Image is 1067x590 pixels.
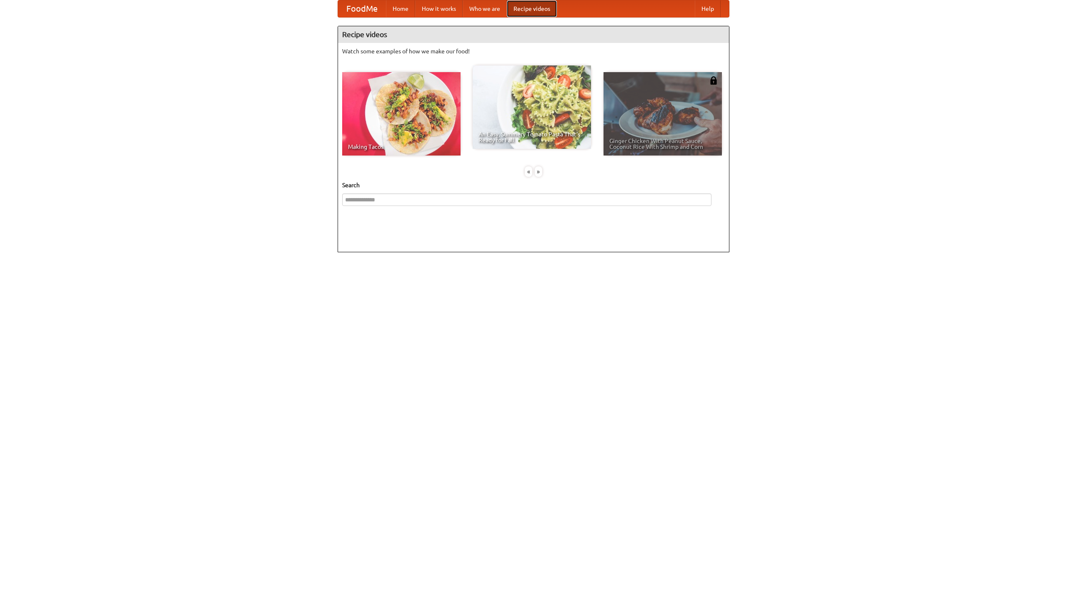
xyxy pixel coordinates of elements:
a: Home [386,0,415,17]
a: Who we are [463,0,507,17]
a: Making Tacos [342,72,461,156]
div: « [525,166,532,177]
a: An Easy, Summery Tomato Pasta That's Ready for Fall [473,65,591,149]
span: Making Tacos [348,144,455,150]
a: FoodMe [338,0,386,17]
a: How it works [415,0,463,17]
div: » [535,166,542,177]
a: Help [695,0,721,17]
h5: Search [342,181,725,189]
p: Watch some examples of how we make our food! [342,47,725,55]
img: 483408.png [709,76,718,85]
h4: Recipe videos [338,26,729,43]
a: Recipe videos [507,0,557,17]
span: An Easy, Summery Tomato Pasta That's Ready for Fall [478,131,585,143]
